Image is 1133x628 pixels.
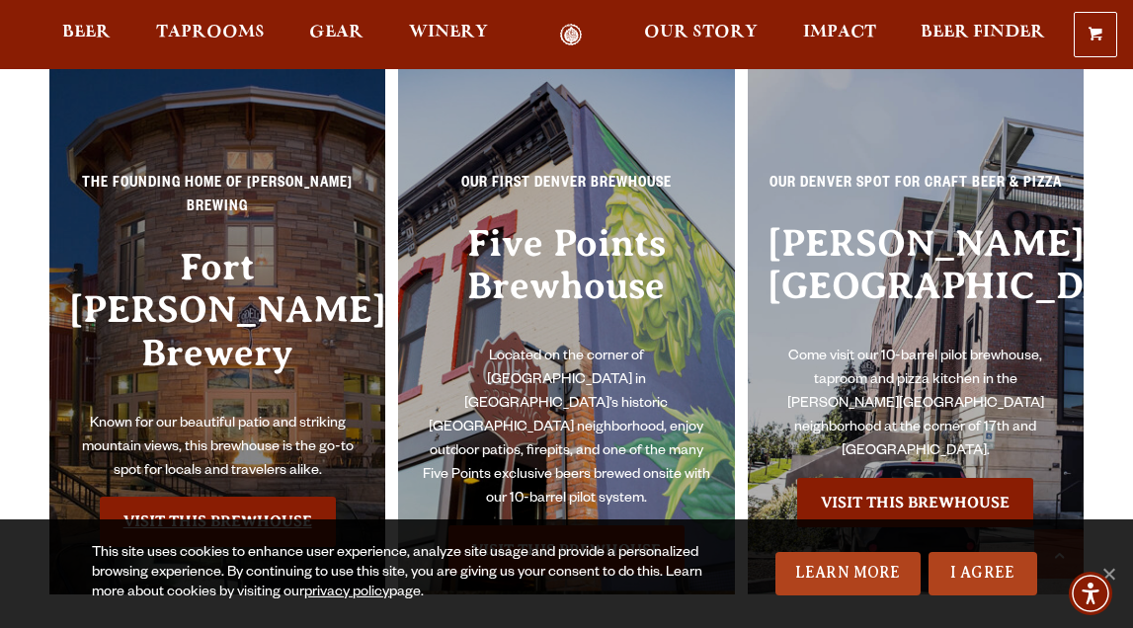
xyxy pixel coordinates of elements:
span: Impact [803,25,876,40]
a: Winery [396,24,501,46]
h3: Fort [PERSON_NAME] Brewery [69,246,365,413]
span: Taprooms [156,25,265,40]
p: Our First Denver Brewhouse [418,173,714,208]
a: privacy policy [304,586,389,601]
a: Learn More [775,552,921,595]
div: Accessibility Menu [1069,572,1112,615]
a: Beer [49,24,123,46]
a: Odell Home [533,24,607,46]
a: Taprooms [143,24,278,46]
span: Gear [309,25,364,40]
h3: [PERSON_NAME][GEOGRAPHIC_DATA] [768,222,1064,346]
span: Beer [62,25,111,40]
a: Visit the Fort Collin's Brewery & Taproom [100,497,336,546]
h3: Five Points Brewhouse [418,222,714,346]
a: Impact [790,24,889,46]
span: Beer Finder [921,25,1045,40]
a: Visit the Sloan’s Lake Brewhouse [797,478,1033,527]
p: The Founding Home of [PERSON_NAME] Brewing [69,173,365,232]
p: Located on the corner of [GEOGRAPHIC_DATA] in [GEOGRAPHIC_DATA]’s historic [GEOGRAPHIC_DATA] neig... [418,346,714,511]
a: Gear [296,24,376,46]
a: Beer Finder [908,24,1058,46]
a: I Agree [929,552,1037,595]
p: Come visit our 10-barrel pilot brewhouse, taproom and pizza kitchen in the [PERSON_NAME][GEOGRAPH... [768,346,1064,464]
div: This site uses cookies to enhance user experience, analyze site usage and provide a personalized ... [92,544,712,603]
p: Known for our beautiful patio and striking mountain views, this brewhouse is the go-to spot for l... [69,413,365,484]
span: Our Story [644,25,758,40]
p: Our Denver spot for craft beer & pizza [768,173,1064,208]
a: Our Story [631,24,770,46]
span: Winery [409,25,488,40]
